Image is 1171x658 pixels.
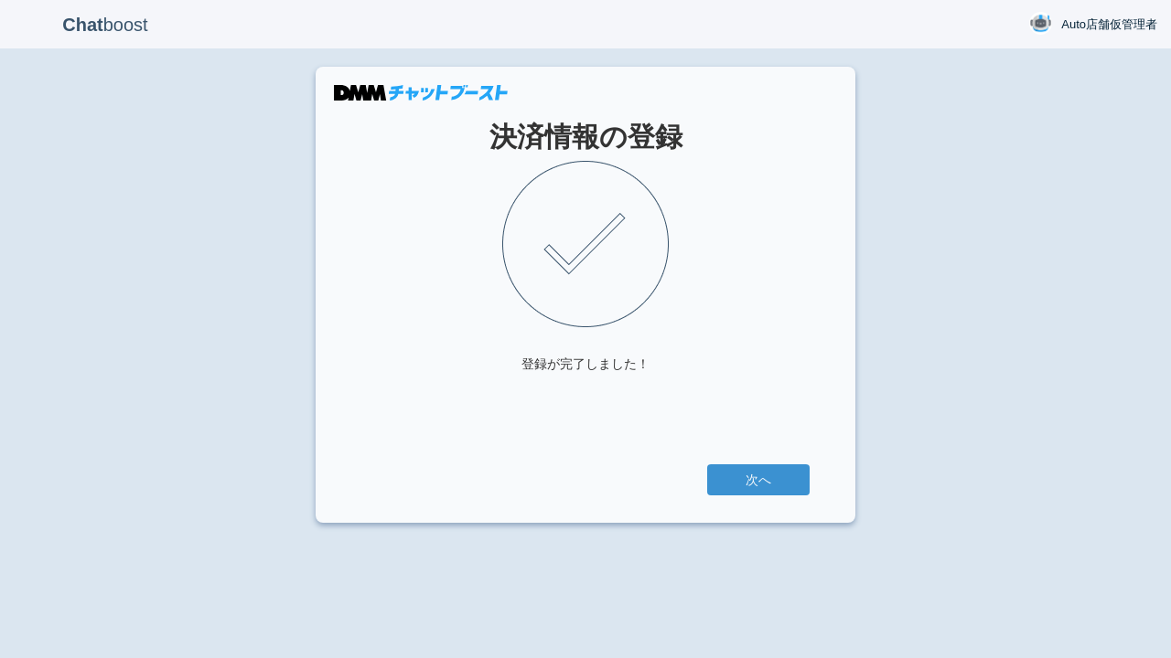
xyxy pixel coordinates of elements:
[521,355,650,373] div: 登録が完了しました！
[361,122,810,152] h1: 決済情報の登録
[14,2,197,48] p: boost
[334,85,508,101] img: DMMチャットブースト
[1029,12,1052,35] img: User Image
[707,464,810,495] a: 次へ
[502,161,669,327] img: check.png
[62,15,102,35] b: Chat
[1061,16,1157,34] span: Auto店舗仮管理者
